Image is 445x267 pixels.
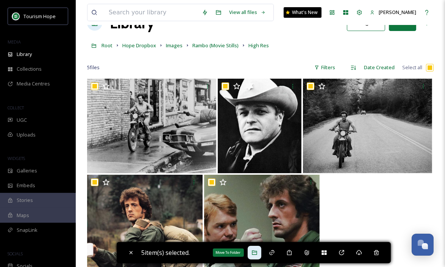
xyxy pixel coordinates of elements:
span: UGC [17,116,27,124]
img: first-blood_VAPoOM.jpg [87,79,216,173]
input: Search your library [105,4,198,21]
div: Filters [311,60,339,75]
span: COLLECT [8,105,24,110]
a: Hope Dropbox [122,41,156,50]
img: logo.png [12,12,20,20]
span: Images [166,42,183,49]
span: Uploads [17,131,36,138]
span: Select all [402,64,422,71]
span: Collections [17,65,42,73]
span: Hope Dropbox [122,42,156,49]
span: Rambo (Movie Stills) [192,42,239,49]
span: High Res [248,42,269,49]
a: What's New [284,7,322,18]
a: Images [166,41,183,50]
a: High Res [248,41,269,50]
span: SOCIALS [8,251,23,256]
button: Open Chat [412,234,434,256]
span: Embeds [17,182,35,189]
a: [PERSON_NAME] [366,5,420,20]
img: first-blood_B4Vdpa.jpg [218,79,302,173]
a: View all files [225,5,270,20]
span: Tourism Hope [23,13,56,20]
span: 5 file s [87,64,100,71]
div: Move To Folder [213,248,244,257]
span: SnapLink [17,227,37,234]
a: Root [101,41,112,50]
span: 5 item(s) selected. [142,248,190,257]
span: Library [17,51,32,58]
span: Stories [17,197,33,204]
span: MEDIA [8,39,21,45]
a: Rambo (Movie Stills) [192,41,239,50]
span: Media Centres [17,80,50,87]
span: Maps [17,212,29,219]
span: Root [101,42,112,49]
span: [PERSON_NAME] [379,9,416,16]
span: WIDGETS [8,155,25,161]
span: Galleries [17,167,37,174]
div: Date Created [360,60,398,75]
img: first-blood_AtUaBm.jpg [303,79,432,173]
